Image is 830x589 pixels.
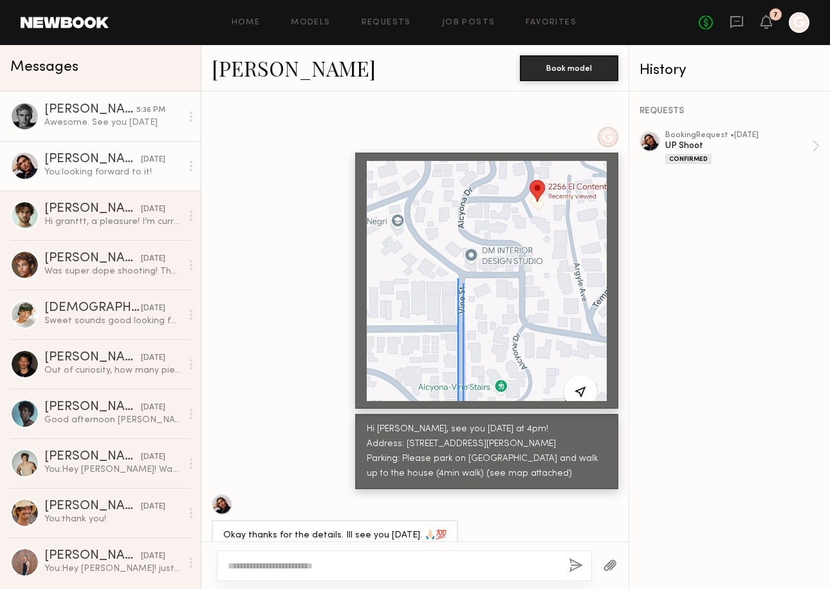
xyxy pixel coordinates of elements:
div: UP Shoot [665,140,812,152]
div: [PERSON_NAME] [44,104,136,117]
button: Book model [520,55,618,81]
div: [PERSON_NAME] [44,252,141,265]
a: Job Posts [442,19,495,27]
span: Messages [10,60,78,75]
div: [PERSON_NAME] [44,550,141,563]
a: G [789,12,809,33]
a: bookingRequest •[DATE]UP ShootConfirmed [665,131,820,164]
div: 7 [773,12,778,19]
div: Out of curiosity, how many pieces would you be gifting? [44,364,181,377]
div: Sweet sounds good looking forward!! [44,315,181,327]
div: History [640,63,820,78]
div: [DATE] [141,154,165,166]
div: [DATE] [141,303,165,315]
div: booking Request • [DATE] [665,131,812,140]
div: [DATE] [141,501,165,513]
div: You: Hey [PERSON_NAME]! Wanted to send you some Summer pieces, pinged you on i g . LMK! [44,463,181,476]
div: Hi [PERSON_NAME], see you [DATE] at 4pm! Address: [STREET_ADDRESS][PERSON_NAME] Parking: Please p... [367,422,607,481]
div: Awesome. See you [DATE] [44,117,181,129]
div: Hi granttt, a pleasure! I’m currently planning to go to [GEOGRAPHIC_DATA] to do some work next month [44,216,181,228]
a: Home [232,19,261,27]
div: [DATE] [141,203,165,216]
div: You: looking forward to it! [44,166,181,178]
div: [PERSON_NAME] [44,500,141,513]
div: [DATE] [141,402,165,414]
div: [DATE] [141,550,165,563]
div: [DATE] [141,352,165,364]
div: Good afternoon [PERSON_NAME], thank you for reaching out. I am impressed by the vintage designs o... [44,414,181,426]
div: REQUESTS [640,107,820,116]
a: Requests [362,19,411,27]
div: [DATE] [141,253,165,265]
a: [PERSON_NAME] [212,54,376,82]
div: [PERSON_NAME] [44,451,141,463]
div: 5:36 PM [136,104,165,117]
div: [PERSON_NAME] [44,351,141,364]
a: Book model [520,62,618,73]
div: [PERSON_NAME] [44,401,141,414]
a: Favorites [526,19,576,27]
div: Confirmed [665,154,712,164]
div: [DEMOGRAPHIC_DATA][PERSON_NAME] [44,302,141,315]
div: You: thank you! [44,513,181,525]
div: [PERSON_NAME] [44,153,141,166]
div: Was super dope shooting! Thanks for having me! [44,265,181,277]
div: [DATE] [141,451,165,463]
div: [PERSON_NAME] [44,203,141,216]
div: You: Hey [PERSON_NAME]! just checking in on this? [44,563,181,575]
div: Okay thanks for the details. Ill see you [DATE]. 🙏🏻💯 [223,528,447,543]
a: Models [291,19,330,27]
